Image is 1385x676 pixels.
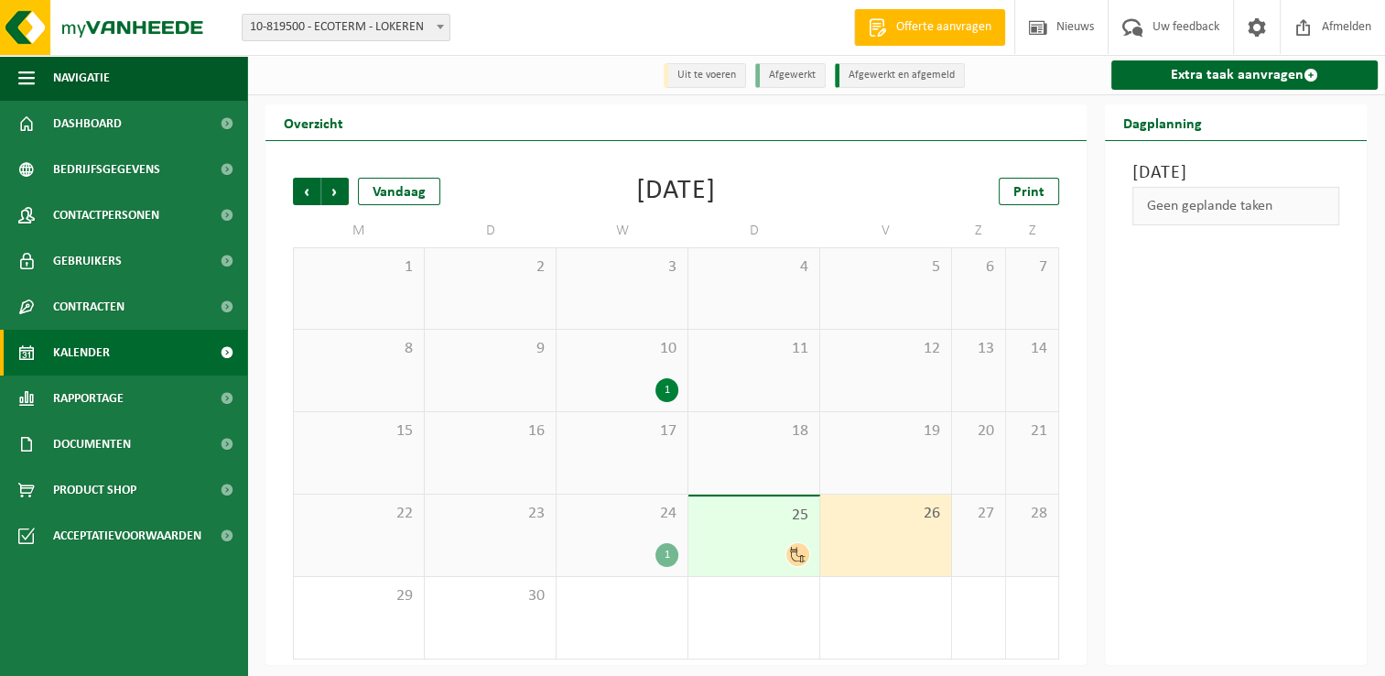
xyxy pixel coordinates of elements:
[655,543,678,567] div: 1
[434,504,546,524] span: 23
[566,421,678,442] span: 17
[303,257,415,278] span: 1
[1105,104,1220,140] h2: Dagplanning
[53,147,160,192] span: Bedrijfsgegevens
[698,257,810,278] span: 4
[820,214,952,247] td: V
[434,586,546,606] span: 30
[53,376,124,421] span: Rapportage
[53,330,110,376] span: Kalender
[698,339,810,359] span: 11
[557,214,688,247] td: W
[961,339,996,359] span: 13
[698,506,810,526] span: 25
[829,504,942,524] span: 26
[53,101,122,147] span: Dashboard
[688,214,820,247] td: D
[1132,159,1339,187] h3: [DATE]
[566,504,678,524] span: 24
[636,178,716,205] div: [DATE]
[755,63,826,88] li: Afgewerkt
[829,339,942,359] span: 12
[53,192,159,238] span: Contactpersonen
[53,467,136,513] span: Product Shop
[243,15,449,40] span: 10-819500 - ECOTERM - LOKEREN
[1132,187,1339,225] div: Geen geplande taken
[1013,185,1044,200] span: Print
[1015,339,1050,359] span: 14
[1015,421,1050,442] span: 21
[425,214,557,247] td: D
[53,284,124,330] span: Contracten
[293,214,425,247] td: M
[321,178,349,205] span: Volgende
[53,513,201,559] span: Acceptatievoorwaarden
[961,421,996,442] span: 20
[242,14,450,41] span: 10-819500 - ECOTERM - LOKEREN
[829,421,942,442] span: 19
[961,504,996,524] span: 27
[1015,257,1050,278] span: 7
[303,421,415,442] span: 15
[434,257,546,278] span: 2
[53,421,131,467] span: Documenten
[303,504,415,524] span: 22
[854,9,1005,46] a: Offerte aanvragen
[566,339,678,359] span: 10
[434,339,546,359] span: 9
[358,178,440,205] div: Vandaag
[999,178,1059,205] a: Print
[655,378,678,402] div: 1
[829,257,942,278] span: 5
[1111,60,1378,90] a: Extra taak aanvragen
[952,214,1006,247] td: Z
[1015,504,1050,524] span: 28
[53,55,110,101] span: Navigatie
[293,178,320,205] span: Vorige
[698,421,810,442] span: 18
[664,63,746,88] li: Uit te voeren
[1006,214,1060,247] td: Z
[303,339,415,359] span: 8
[434,421,546,442] span: 16
[53,238,122,284] span: Gebruikers
[566,257,678,278] span: 3
[265,104,362,140] h2: Overzicht
[835,63,965,88] li: Afgewerkt en afgemeld
[303,586,415,606] span: 29
[961,257,996,278] span: 6
[892,18,996,37] span: Offerte aanvragen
